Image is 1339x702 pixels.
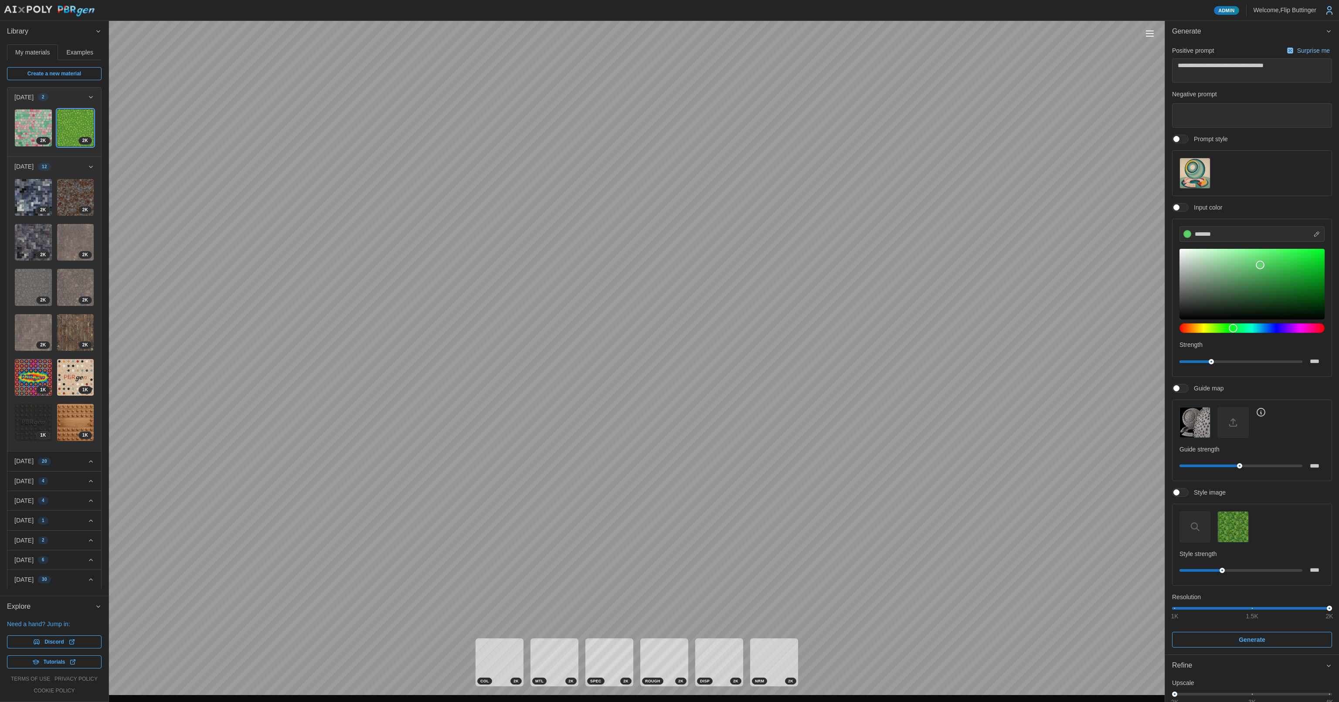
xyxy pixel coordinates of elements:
[590,678,602,684] span: SPEC
[82,387,88,393] span: 1 K
[57,359,95,397] a: 6i600TCywsKaM3k68XWR1K
[1179,445,1325,454] p: Guide strength
[1172,90,1332,98] p: Negative prompt
[7,655,102,668] a: Tutorials
[7,491,101,510] button: [DATE]4
[57,314,94,351] img: fpiupNsk69Jv5V40LZe0
[1179,158,1210,189] button: Prompt style
[513,678,519,684] span: 2 K
[15,224,52,261] img: VtTfaFbTTbib3gUHTRw7
[14,404,52,441] a: b9Eu9SG9cnEZkw5tJr1d1K
[82,432,88,439] span: 1 K
[14,93,34,102] p: [DATE]
[15,404,52,441] img: b9Eu9SG9cnEZkw5tJr1d
[1172,660,1325,671] div: Refine
[788,678,793,684] span: 2 K
[57,268,95,306] a: cKvar7H1ytW4OIfZXtZW2K
[7,620,102,628] p: Need a hand? Jump in:
[733,678,738,684] span: 2 K
[42,576,47,583] span: 30
[1285,44,1332,57] button: Surprise me
[1180,158,1210,188] img: Prompt style
[1179,407,1210,438] button: Guide map
[14,516,34,525] p: [DATE]
[54,675,98,683] a: privacy policy
[1172,678,1332,687] p: Upscale
[42,497,44,504] span: 4
[535,678,544,684] span: MTL
[7,451,101,471] button: [DATE]20
[57,269,94,306] img: cKvar7H1ytW4OIfZXtZW
[1172,593,1332,601] p: Resolution
[57,314,95,352] a: fpiupNsk69Jv5V40LZe02K
[7,471,101,491] button: [DATE]4
[14,359,52,397] a: 8gIXu0Tqd9JdurqJ5H9h1K
[1172,46,1214,55] p: Positive prompt
[40,432,46,439] span: 1 K
[1179,549,1325,558] p: Style strength
[40,137,46,144] span: 2 K
[57,109,94,146] img: YhLJggRinvd3qdljcTN2
[82,251,88,258] span: 2 K
[7,531,101,550] button: [DATE]2
[14,314,52,352] a: cJRYJejq4pyjDt0sVFzy2K
[14,224,52,261] a: VtTfaFbTTbib3gUHTRw72K
[678,678,683,684] span: 2 K
[15,109,52,146] img: G2ofgSTdp3mwR0hxzlmS
[1218,7,1234,14] span: Admin
[7,550,101,570] button: [DATE]6
[42,517,44,524] span: 1
[40,297,46,304] span: 2 K
[1172,632,1332,648] button: Generate
[7,511,101,530] button: [DATE]1
[14,496,34,505] p: [DATE]
[15,269,52,306] img: BemPniyx01IpPyjhK14V
[568,678,574,684] span: 2 K
[1254,6,1316,14] p: Welcome, Flip Buttinger
[1165,21,1339,42] button: Generate
[7,67,102,80] a: Create a new material
[42,556,44,563] span: 6
[7,570,101,589] button: [DATE]30
[57,224,95,261] a: mVNIG60w2pO8VyVmU6sD2K
[14,536,34,545] p: [DATE]
[1189,488,1226,497] span: Style image
[14,162,34,171] p: [DATE]
[14,457,34,465] p: [DATE]
[7,635,102,648] a: Discord
[42,478,44,485] span: 4
[14,477,34,485] p: [DATE]
[14,179,52,217] a: 7ikkYxu4zLhVJK0MLX8N2K
[7,596,95,617] span: Explore
[57,109,95,147] a: YhLJggRinvd3qdljcTN22K
[14,556,34,564] p: [DATE]
[82,342,88,349] span: 2 K
[623,678,629,684] span: 2 K
[57,179,95,217] a: D3b1PimoQz1OSfmMIQrM2K
[755,678,764,684] span: NRM
[57,179,94,216] img: D3b1PimoQz1OSfmMIQrM
[27,68,81,80] span: Create a new material
[67,49,93,55] span: Examples
[700,678,710,684] span: DISP
[57,224,94,261] img: mVNIG60w2pO8VyVmU6sD
[15,179,52,216] img: 7ikkYxu4zLhVJK0MLX8N
[15,359,52,396] img: 8gIXu0Tqd9JdurqJ5H9h
[15,314,52,351] img: cJRYJejq4pyjDt0sVFzy
[42,163,47,170] span: 12
[14,575,34,584] p: [DATE]
[40,251,46,258] span: 2 K
[1189,384,1223,393] span: Guide map
[1297,46,1332,55] p: Surprise me
[82,207,88,214] span: 2 K
[645,678,660,684] span: ROUGH
[7,157,101,176] button: [DATE]12
[1180,407,1210,437] img: Guide map
[14,109,52,147] a: G2ofgSTdp3mwR0hxzlmS2K
[42,94,44,101] span: 2
[7,107,101,156] div: [DATE]2
[11,675,50,683] a: terms of use
[7,176,101,451] div: [DATE]12
[1189,203,1222,212] span: Input color
[1179,340,1325,349] p: Strength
